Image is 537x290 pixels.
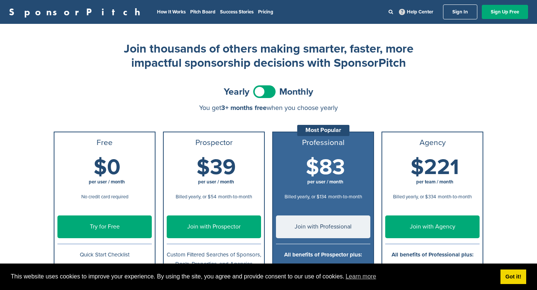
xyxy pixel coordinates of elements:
a: Pitch Board [190,9,216,15]
b: All benefits of Prospector plus: [284,251,362,258]
a: Sign Up Free [482,5,528,19]
span: No credit card required [81,194,128,200]
span: per user / month [89,179,125,185]
a: Help Center [398,7,435,16]
span: $39 [197,154,236,180]
a: Try for Free [57,215,152,238]
a: Success Stories [220,9,254,15]
span: per user / month [307,179,343,185]
a: Pricing [258,9,273,15]
b: All benefits of Professional plus: [392,251,474,258]
span: Yearly [224,87,249,97]
p: Custom Filtered Searches of Sponsors, Deals, Properties, and Agencies [167,250,261,269]
span: per user / month [198,179,234,185]
span: month-to-month [328,194,362,200]
span: $83 [306,154,345,180]
h3: Prospector [167,138,261,147]
p: Quick Start Checklist [57,250,152,259]
span: $0 [94,154,120,180]
span: $221 [411,154,459,180]
a: SponsorPitch [9,7,145,17]
span: This website uses cookies to improve your experience. By using the site, you agree and provide co... [11,271,494,282]
div: You get when you choose yearly [54,104,483,111]
span: per team / month [416,179,453,185]
a: dismiss cookie message [500,269,526,284]
h3: Professional [276,138,370,147]
h3: Free [57,138,152,147]
a: Sign In [443,4,477,19]
a: How It Works [157,9,186,15]
h2: Join thousands of others making smarter, faster, more impactful sponsorship decisions with Sponso... [119,42,418,70]
a: Join with Professional [276,215,370,238]
span: Monthly [279,87,313,97]
a: learn more about cookies [345,271,377,282]
h3: Agency [385,138,480,147]
span: Billed yearly, or $134 [285,194,326,200]
span: Billed yearly, or $54 [176,194,216,200]
span: 3+ months free [221,104,267,112]
span: Billed yearly, or $334 [393,194,436,200]
span: month-to-month [218,194,252,200]
a: Join with Prospector [167,215,261,238]
a: Join with Agency [385,215,480,238]
span: month-to-month [438,194,472,200]
div: Most Popular [297,125,349,136]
